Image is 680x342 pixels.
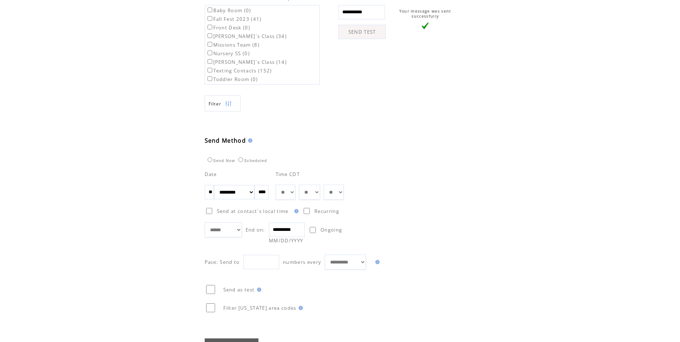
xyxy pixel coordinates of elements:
input: Front Desk (0) [208,25,212,29]
img: help.gif [255,288,261,292]
span: Your message was sent successfully [399,9,451,19]
label: Texting Contacts (152) [206,67,272,74]
span: Send Method [205,137,246,144]
a: SEND TEST [338,25,386,39]
input: Send Now [208,157,212,162]
img: help.gif [246,138,252,143]
label: Missions Team (8) [206,42,260,48]
img: help.gif [296,306,303,310]
label: Scheduled [237,158,267,163]
input: Scheduled [238,157,243,162]
label: [PERSON_NAME]`s Class (34) [206,33,287,39]
span: Time CDT [276,171,300,177]
span: Ongoing [320,227,342,233]
input: Missions Team (8) [208,42,212,47]
label: Toddler Room (0) [206,76,258,82]
input: Toddler Room (0) [208,76,212,81]
input: [PERSON_NAME]`s Class (34) [208,33,212,38]
input: Nursery SS (0) [208,51,212,55]
span: Filter [US_STATE] area codes [223,305,296,311]
input: [PERSON_NAME]`s Class (14) [208,59,212,64]
img: filters.png [225,96,232,112]
label: Front Desk (0) [206,24,251,31]
label: Baby Room (0) [206,7,251,14]
input: Baby Room (0) [208,8,212,12]
input: Texting Contacts (152) [208,68,212,72]
span: numbers every [283,259,321,265]
label: [PERSON_NAME]`s Class (14) [206,59,287,65]
span: End on: [246,227,265,233]
span: Send at contact`s local time [217,208,289,214]
img: help.gif [373,260,380,264]
span: Date [205,171,217,177]
img: vLarge.png [422,22,429,29]
span: Recurring [314,208,339,214]
span: Show filters [209,101,222,107]
span: Pace: Send to [205,259,240,265]
img: help.gif [292,209,299,213]
label: Send Now [206,158,235,163]
label: Nursery SS (0) [206,50,250,57]
span: Send as test [223,286,255,293]
label: Fall Fest 2023 (41) [206,16,262,22]
a: Filter [205,95,241,111]
input: Fall Fest 2023 (41) [208,16,212,21]
span: MM/DD/YYYY [269,237,303,244]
